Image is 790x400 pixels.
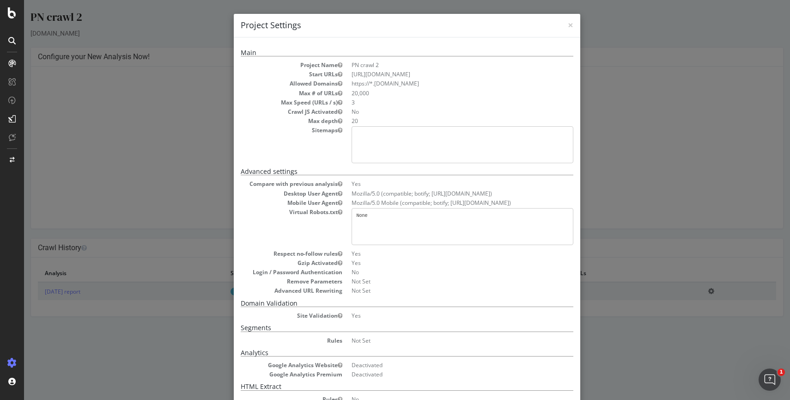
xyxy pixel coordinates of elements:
span: 1 [778,369,785,376]
dt: Max Speed (URLs / s) [217,98,318,106]
dt: Site Validation [217,312,318,320]
dd: No [328,108,549,116]
dd: Mozilla/5.0 Mobile (compatible; botify; [URL][DOMAIN_NAME]) [328,199,549,207]
dd: Yes [328,312,549,320]
span: × [544,18,549,31]
dt: Allowed Domains [217,80,318,87]
h5: Domain Validation [217,300,549,307]
dd: Yes [328,259,549,267]
h5: Segments [217,324,549,332]
dt: Respect no-follow rules [217,250,318,258]
dd: 3 [328,98,549,106]
dd: Not Set [328,287,549,295]
dt: Max # of URLs [217,89,318,97]
dt: Project Name [217,61,318,69]
dd: Deactivated [328,361,549,369]
pre: None [328,208,549,245]
h5: Advanced settings [217,168,549,175]
dt: Remove Parameters [217,277,318,285]
dt: Advanced URL Rewriting [217,287,318,295]
dd: 20 [328,117,549,125]
h5: Analytics [217,349,549,357]
dd: Not Set [328,277,549,285]
dt: Crawl JS Activated [217,108,318,116]
dt: Sitemaps [217,126,318,134]
dd: Not Set [328,337,549,345]
li: https://*.[DOMAIN_NAME] [328,80,549,87]
iframe: Intercom live chat [759,369,781,391]
dt: Google Analytics Website [217,361,318,369]
dt: Desktop User Agent [217,190,318,197]
dd: [URL][DOMAIN_NAME] [328,70,549,78]
dt: Compare with previous analysis [217,180,318,188]
dd: No [328,268,549,276]
dt: Google Analytics Premium [217,370,318,378]
dd: Yes [328,180,549,188]
dt: Start URLs [217,70,318,78]
dd: Deactivated [328,370,549,378]
dd: Yes [328,250,549,258]
dt: Virtual Robots.txt [217,208,318,216]
dt: Login / Password Authentication [217,268,318,276]
dd: Mozilla/5.0 (compatible; botify; [URL][DOMAIN_NAME]) [328,190,549,197]
dd: PN crawl 2 [328,61,549,69]
h5: HTML Extract [217,383,549,390]
h4: Project Settings [217,19,549,31]
dd: 20,000 [328,89,549,97]
dt: Mobile User Agent [217,199,318,207]
dt: Max depth [217,117,318,125]
h5: Main [217,49,549,56]
dt: Gzip Activated [217,259,318,267]
dt: Rules [217,337,318,345]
